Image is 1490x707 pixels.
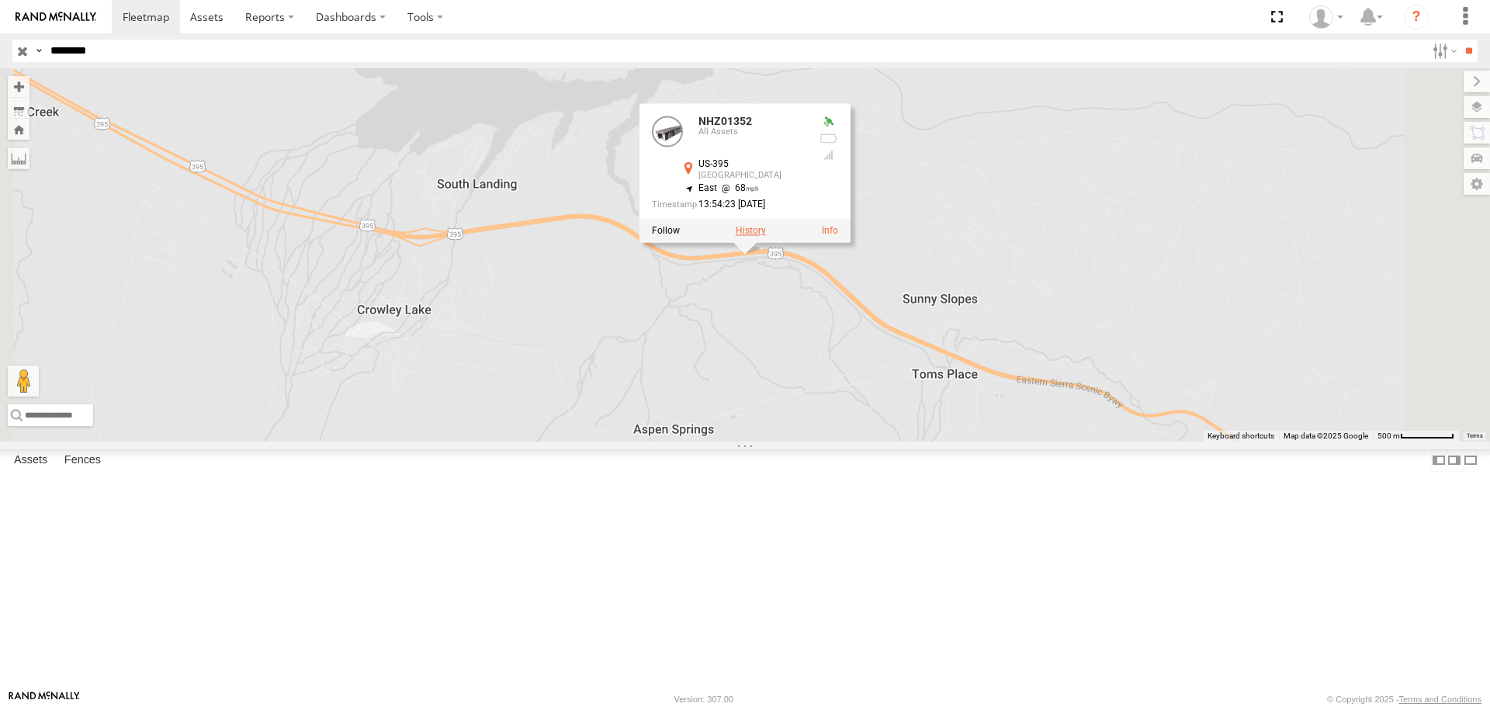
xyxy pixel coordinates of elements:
a: View Asset Details [652,116,683,147]
button: Zoom out [8,97,29,119]
span: East [698,183,717,194]
span: 500 m [1377,431,1400,440]
label: Measure [8,147,29,169]
label: Assets [6,450,55,472]
div: US-395 [698,160,807,170]
a: Visit our Website [9,691,80,707]
span: 68 [717,183,760,194]
div: Version: 307.00 [674,695,733,704]
div: Zulema McIntosch [1304,5,1349,29]
button: Drag Pegman onto the map to open Street View [8,366,39,397]
a: NHZ01352 [698,116,752,128]
i: ? [1404,5,1429,29]
div: [GEOGRAPHIC_DATA] [698,172,807,181]
a: View Asset Details [822,226,838,237]
div: Valid GPS Fix [819,116,838,129]
div: All Assets [698,128,807,137]
a: Terms (opens in new tab) [1467,432,1483,438]
label: Fences [57,450,109,472]
div: Last Event GSM Signal Strength [819,150,838,162]
button: Map Scale: 500 m per 66 pixels [1373,431,1459,442]
button: Zoom in [8,76,29,97]
div: Date/time of location update [652,200,807,210]
label: Realtime tracking of Asset [652,226,680,237]
div: No battery health information received from this device. [819,133,838,145]
label: Hide Summary Table [1463,449,1478,472]
label: Dock Summary Table to the Left [1431,449,1447,472]
div: © Copyright 2025 - [1327,695,1481,704]
a: Terms and Conditions [1399,695,1481,704]
label: Map Settings [1464,173,1490,195]
img: rand-logo.svg [16,12,96,23]
button: Keyboard shortcuts [1208,431,1274,442]
label: Search Query [33,40,45,62]
label: Search Filter Options [1426,40,1460,62]
label: View Asset History [736,226,766,237]
button: Zoom Home [8,119,29,140]
label: Dock Summary Table to the Right [1447,449,1462,472]
span: Map data ©2025 Google [1284,431,1368,440]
